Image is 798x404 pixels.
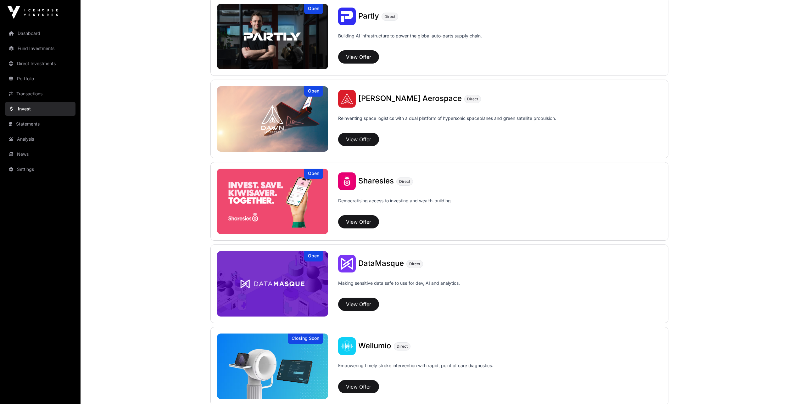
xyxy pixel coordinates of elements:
img: Dawn Aerospace [338,90,356,108]
a: Direct Investments [5,57,75,70]
span: Wellumio [358,341,391,350]
img: Wellumio [217,334,328,399]
p: Democratising access to investing and wealth-building. [338,198,452,213]
img: Sharesies [338,172,356,190]
a: Analysis [5,132,75,146]
span: Direct [399,179,410,184]
a: WellumioClosing Soon [217,334,328,399]
span: Partly [358,11,379,20]
a: Partly [358,12,379,20]
a: News [5,147,75,161]
iframe: Chat Widget [767,374,798,404]
p: Empowering timely stroke intervention with rapid, point of care diagnostics. [338,362,493,378]
a: DataMasque [358,260,404,268]
span: [PERSON_NAME] Aerospace [358,94,462,103]
a: Sharesies [358,177,394,185]
a: Settings [5,162,75,176]
a: Dashboard [5,26,75,40]
span: Direct [384,14,395,19]
a: Portfolio [5,72,75,86]
button: View Offer [338,298,379,311]
a: SharesiesOpen [217,169,328,234]
button: View Offer [338,50,379,64]
p: Building AI infrastructure to power the global auto-parts supply chain. [338,33,482,48]
img: DataMasque [338,255,356,272]
img: Wellumio [338,337,356,355]
button: View Offer [338,380,379,393]
div: Open [304,251,323,261]
span: DataMasque [358,259,404,268]
a: Fund Investments [5,42,75,55]
span: Sharesies [358,176,394,185]
button: View Offer [338,133,379,146]
img: Dawn Aerospace [217,86,328,152]
span: Direct [467,97,478,102]
img: DataMasque [217,251,328,317]
a: [PERSON_NAME] Aerospace [358,95,462,103]
img: Icehouse Ventures Logo [8,6,58,19]
div: Open [304,169,323,179]
p: Reinventing space logistics with a dual platform of hypersonic spaceplanes and green satellite pr... [338,115,556,130]
div: Closing Soon [288,334,323,344]
a: PartlyOpen [217,4,328,69]
img: Partly [217,4,328,69]
p: Making sensitive data safe to use for dev, AI and analytics. [338,280,460,295]
a: Transactions [5,87,75,101]
a: Statements [5,117,75,131]
div: Open [304,86,323,97]
span: Direct [409,261,420,267]
img: Partly [338,8,356,25]
div: Open [304,4,323,14]
img: Sharesies [217,169,328,234]
a: Dawn AerospaceOpen [217,86,328,152]
a: Wellumio [358,342,391,350]
span: Direct [397,344,408,349]
a: DataMasqueOpen [217,251,328,317]
button: View Offer [338,215,379,228]
a: Invest [5,102,75,116]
